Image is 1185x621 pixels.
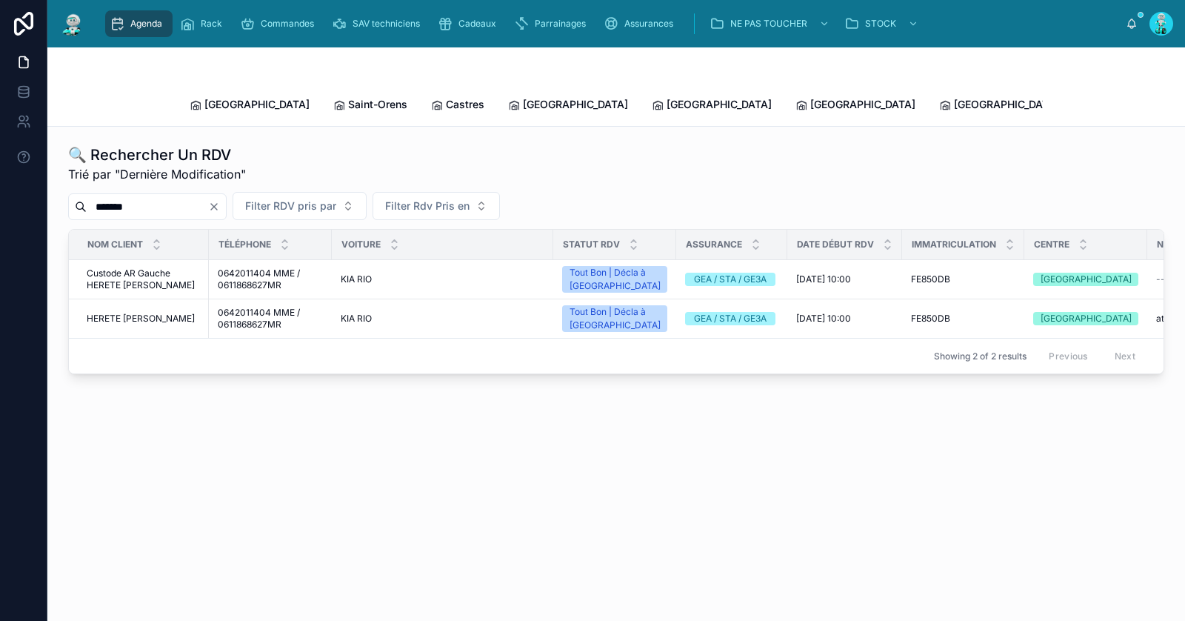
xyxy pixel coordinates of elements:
span: Saint-Orens [348,97,407,112]
span: Castres [446,97,484,112]
a: Cadeaux [433,10,507,37]
a: Assurances [599,10,684,37]
span: Assurances [624,18,673,30]
span: KIA RIO [341,273,372,285]
span: NE PAS TOUCHER [730,18,807,30]
a: FE850DB [911,273,1015,285]
span: -- [1156,273,1165,285]
span: Showing 2 of 2 results [934,351,1027,362]
span: Cadeaux [458,18,496,30]
img: App logo [59,12,86,36]
span: Téléphone [218,239,271,250]
span: Statut RDV [563,239,620,250]
span: Immatriculation [912,239,996,250]
a: [GEOGRAPHIC_DATA] [795,91,915,121]
a: Rack [176,10,233,37]
a: [GEOGRAPHIC_DATA] [939,91,1059,121]
button: Select Button [373,192,500,220]
span: SAV techniciens [353,18,420,30]
span: FE850DB [911,313,950,325]
a: Agenda [105,10,173,37]
a: Saint-Orens [333,91,407,121]
div: GEA / STA / GE3A [694,312,767,325]
div: scrollable content [98,7,1126,40]
div: Tout Bon | Décla à [GEOGRAPHIC_DATA] [570,305,661,332]
span: Commandes [261,18,314,30]
a: 0642011404 MME / 0611868627MR [218,268,323,291]
a: Custode AR Gauche HERETE [PERSON_NAME] [87,268,200,291]
span: [GEOGRAPHIC_DATA] [954,97,1059,112]
a: HERETE [PERSON_NAME] [87,313,200,325]
a: GEA / STA / GE3A [685,273,778,286]
span: Voiture [341,239,381,250]
button: Select Button [233,192,367,220]
span: [GEOGRAPHIC_DATA] [523,97,628,112]
a: [DATE] 10:00 [796,273,893,285]
span: STOCK [865,18,896,30]
a: [GEOGRAPHIC_DATA] [1033,312,1138,325]
span: Filter RDV pris par [245,199,336,213]
div: [GEOGRAPHIC_DATA] [1041,312,1132,325]
span: [DATE] 10:00 [796,273,851,285]
button: Clear [208,201,226,213]
span: Assurance [686,239,742,250]
span: Rack [201,18,222,30]
span: [GEOGRAPHIC_DATA] [204,97,310,112]
a: Parrainages [510,10,596,37]
a: NE PAS TOUCHER [705,10,837,37]
a: Castres [431,91,484,121]
span: Agenda [130,18,162,30]
a: SAV techniciens [327,10,430,37]
a: [DATE] 10:00 [796,313,893,325]
span: FE850DB [911,273,950,285]
h1: 🔍 Rechercher Un RDV [68,145,246,165]
div: Tout Bon | Décla à [GEOGRAPHIC_DATA] [570,266,661,293]
span: [GEOGRAPHIC_DATA] [667,97,772,112]
span: Trié par "Dernière Modification" [68,165,246,183]
a: GEA / STA / GE3A [685,312,778,325]
span: Nom Client [87,239,143,250]
a: KIA RIO [341,273,544,285]
div: GEA / STA / GE3A [694,273,767,286]
a: [GEOGRAPHIC_DATA] [508,91,628,121]
a: Commandes [236,10,324,37]
a: STOCK [840,10,926,37]
a: 0642011404 MME / 0611868627MR [218,307,323,331]
span: Centre [1034,239,1069,250]
span: [GEOGRAPHIC_DATA] [810,97,915,112]
div: [GEOGRAPHIC_DATA] [1041,273,1132,286]
a: [GEOGRAPHIC_DATA] [1033,273,1138,286]
a: Tout Bon | Décla à [GEOGRAPHIC_DATA] [562,266,667,293]
a: KIA RIO [341,313,544,325]
span: Date Début RDV [797,239,874,250]
a: [GEOGRAPHIC_DATA] [652,91,772,121]
span: KIA RIO [341,313,372,325]
a: Tout Bon | Décla à [GEOGRAPHIC_DATA] [562,305,667,332]
a: FE850DB [911,313,1015,325]
span: Parrainages [535,18,586,30]
span: Filter Rdv Pris en [385,199,470,213]
span: [DATE] 10:00 [796,313,851,325]
a: [GEOGRAPHIC_DATA] [190,91,310,121]
span: HERETE [PERSON_NAME] [87,313,195,325]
